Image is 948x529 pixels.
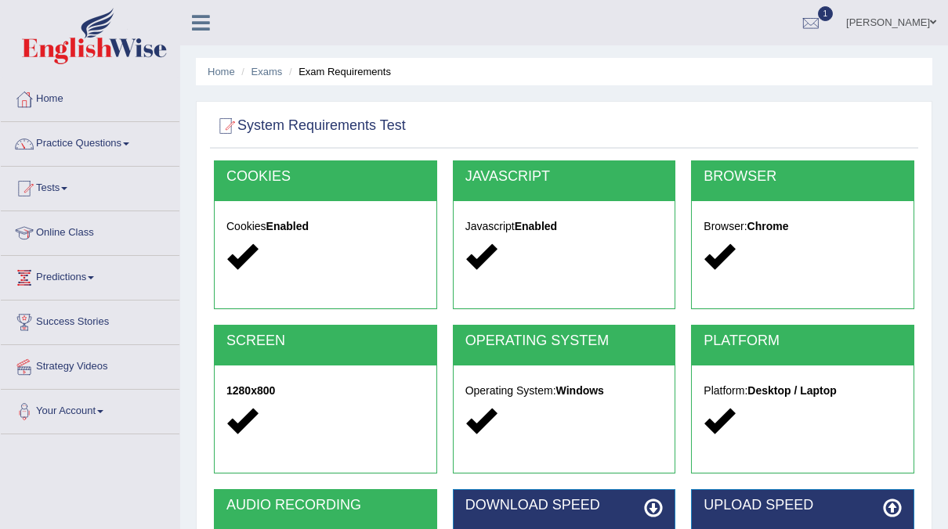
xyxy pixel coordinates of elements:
h2: COOKIES [226,169,425,185]
a: Exams [251,66,283,77]
h5: Platform: [704,385,902,397]
h2: System Requirements Test [214,114,406,138]
h2: BROWSER [704,169,902,185]
strong: 1280x800 [226,384,275,397]
strong: Enabled [266,220,309,232]
h2: SCREEN [226,333,425,349]
h2: PLATFORM [704,333,902,349]
span: 1 [818,6,834,21]
a: Home [208,66,235,77]
strong: Desktop / Laptop [747,384,837,397]
a: Success Stories [1,300,179,340]
h5: Operating System: [465,385,664,397]
a: Your Account [1,390,179,429]
a: Strategy Videos [1,345,179,384]
h5: Cookies [226,221,425,232]
h2: JAVASCRIPT [465,169,664,185]
a: Home [1,77,179,117]
a: Practice Questions [1,122,179,161]
strong: Enabled [515,220,557,232]
h2: OPERATING SYSTEM [465,333,664,349]
a: Predictions [1,256,179,295]
h2: DOWNLOAD SPEED [465,498,664,513]
li: Exam Requirements [285,64,391,79]
h2: AUDIO RECORDING [226,498,425,513]
h5: Javascript [465,221,664,232]
strong: Windows [556,384,604,397]
a: Online Class [1,211,179,250]
h5: Browser: [704,221,902,232]
strong: Chrome [747,220,789,232]
a: Tests [1,167,179,206]
h2: UPLOAD SPEED [704,498,902,513]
